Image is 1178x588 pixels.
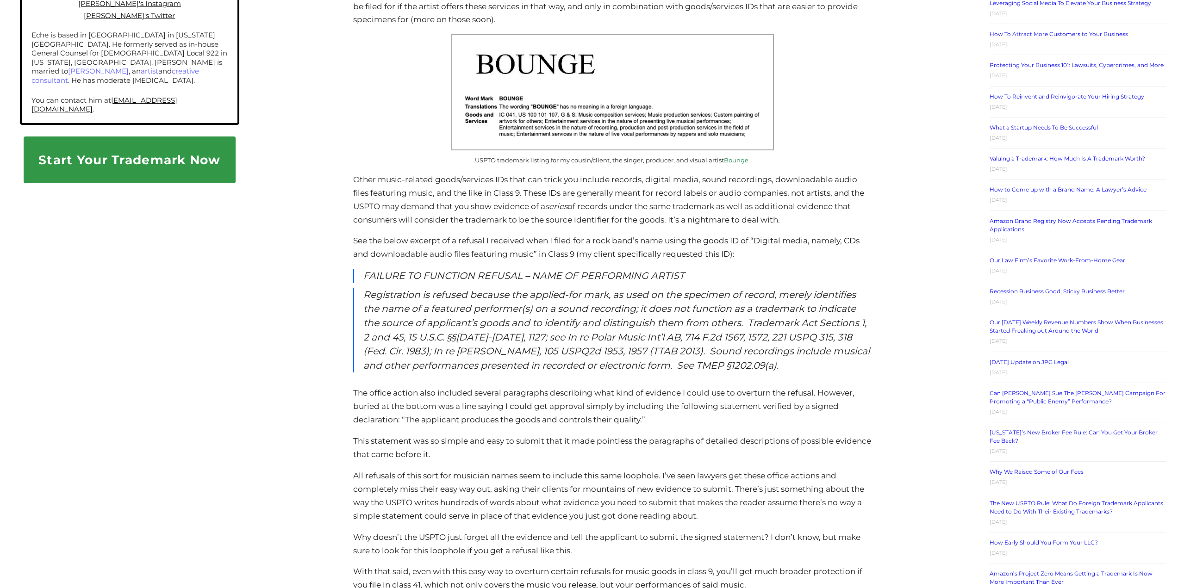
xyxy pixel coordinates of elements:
em: Registration is refused because the applied-for mark, as used on the specimen of record, merely i... [363,289,870,371]
p: You can contact him at . [31,96,228,114]
p: All refusals of this sort for musician names seem to include this same loophole. I’ve seen lawyer... [353,469,872,523]
time: [DATE] [990,197,1007,203]
time: [DATE] [990,298,1007,305]
em: series [545,202,567,211]
em: FAILURE TO FUNCTION REFUSAL – NAME OF PERFORMING ARTIST [363,270,685,281]
a: Can [PERSON_NAME] Sue The [PERSON_NAME] Campaign For Promoting a “Public Enemy” Performance? [990,390,1166,405]
figcaption: USPTO trademark listing for my cousin/client, the singer, producer, and visual artist . [451,154,774,167]
p: Other music-related goods/services IDs that can trick you include records, digital media, sound r... [353,173,872,227]
a: [DATE] Update on JPG Legal [990,359,1069,365]
a: How to Come up with a Brand Name: A Lawyer’s Advice [990,186,1147,193]
a: [US_STATE]’s New Broker Fee Rule: Can You Get Your Broker Fee Back? [990,429,1158,444]
a: Valuing a Trademark: How Much Is A Trademark Worth? [990,155,1145,162]
a: Protecting Your Business 101: Lawsuits, Cybercrimes, and More [990,62,1164,68]
time: [DATE] [990,72,1007,79]
p: Eche is based in [GEOGRAPHIC_DATA] in [US_STATE][GEOGRAPHIC_DATA]. He formerly served as in-house... [31,31,228,85]
p: See the below excerpt of a refusal I received when I filed for a rock band’s name using the goods... [353,234,872,261]
a: The New USPTO Rule: What Do Foreign Trademark Applicants Need to Do With Their Existing Trademarks? [990,500,1163,515]
time: [DATE] [990,409,1007,415]
a: [PERSON_NAME] [68,67,129,75]
time: [DATE] [990,10,1007,17]
a: How Early Should You Form Your LLC? [990,539,1098,546]
a: How To Attract More Customers to Your Business [990,31,1128,37]
p: The office action also included several paragraphs describing what kind of evidence I could use t... [353,386,872,427]
time: [DATE] [990,166,1007,172]
p: Why doesn’t the USPTO just forget all the evidence and tell the applicant to submit the signed st... [353,531,872,557]
time: [DATE] [990,550,1007,556]
time: [DATE] [990,267,1007,274]
time: [DATE] [990,41,1007,48]
a: Amazon’s Project Zero Means Getting a Trademark Is Now More Important Than Ever [990,570,1153,585]
a: [PERSON_NAME]'s Twitter [84,11,175,20]
a: Our [DATE] Weekly Revenue Numbers Show When Businesses Started Freaking out Around the World [990,319,1163,334]
a: [EMAIL_ADDRESS][DOMAIN_NAME] [31,96,177,114]
time: [DATE] [990,338,1007,344]
a: Our Law Firm’s Favorite Work-From-Home Gear [990,257,1125,264]
a: artist [141,67,158,75]
time: [DATE] [990,369,1007,376]
time: [DATE] [990,104,1007,110]
time: [DATE] [990,479,1007,485]
a: Amazon Brand Registry Now Accepts Pending Trademark Applications [990,217,1152,233]
p: This statement was so simple and easy to submit that it made pointless the paragraphs of detailed... [353,434,872,461]
a: creative consultant [31,67,199,85]
a: Bounge [724,156,748,164]
a: How To Reinvent and Reinvigorate Your Hiring Strategy [990,93,1144,100]
time: [DATE] [990,448,1007,454]
a: Start Your Trademark Now [24,136,236,183]
a: What a Startup Needs To Be Successful [990,124,1098,131]
time: [DATE] [990,236,1007,243]
a: Why We Raised Some of Our Fees [990,468,1084,475]
a: Recession Business Good, Sticky Business Better [990,288,1125,295]
time: [DATE] [990,519,1007,525]
time: [DATE] [990,135,1007,141]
